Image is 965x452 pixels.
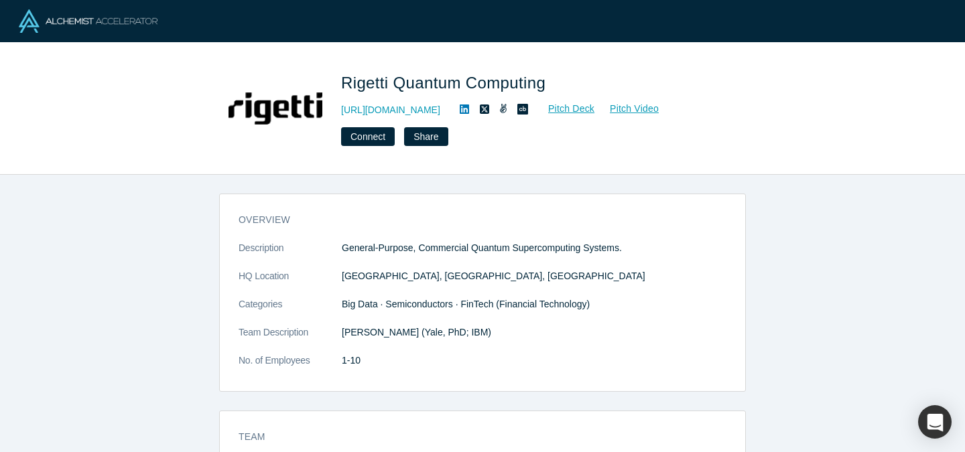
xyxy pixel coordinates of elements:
span: Big Data · Semiconductors · FinTech (Financial Technology) [342,299,590,309]
button: Share [404,127,448,146]
dt: No. of Employees [239,354,342,382]
a: Pitch Video [595,101,659,117]
h3: Team [239,430,708,444]
button: Connect [341,127,395,146]
span: Rigetti Quantum Computing [341,74,550,92]
a: Pitch Deck [533,101,595,117]
dt: Categories [239,297,342,325]
p: General-Purpose, Commercial Quantum Supercomputing Systems. [342,241,726,255]
img: Alchemist Logo [19,9,157,33]
dt: HQ Location [239,269,342,297]
a: [URL][DOMAIN_NAME] [341,103,440,117]
dd: 1-10 [342,354,726,368]
img: Rigetti Quantum Computing's Logo [229,62,322,155]
dt: Description [239,241,342,269]
p: [PERSON_NAME] (Yale, PhD; IBM) [342,325,726,340]
dd: [GEOGRAPHIC_DATA], [GEOGRAPHIC_DATA], [GEOGRAPHIC_DATA] [342,269,726,283]
dt: Team Description [239,325,342,354]
h3: overview [239,213,708,227]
